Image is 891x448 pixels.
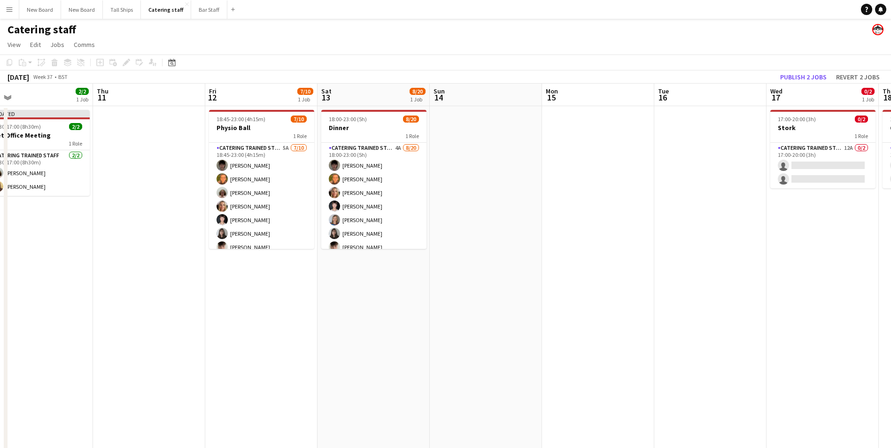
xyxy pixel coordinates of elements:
button: Revert 2 jobs [832,71,883,83]
app-card-role: Catering trained staff12A0/217:00-20:00 (3h) [770,143,876,188]
app-job-card: 18:00-23:00 (5h)8/20Dinner1 RoleCatering trained staff4A8/2018:00-23:00 (5h)[PERSON_NAME][PERSON_... [321,110,426,249]
span: 7/10 [291,116,307,123]
a: Comms [70,39,99,51]
span: Fri [209,87,217,95]
span: 0/2 [855,116,868,123]
span: 12 [208,92,217,103]
span: Wed [770,87,783,95]
div: [DATE] [8,72,29,82]
span: 8/20 [410,88,426,95]
span: Sun [434,87,445,95]
button: Catering staff [141,0,191,19]
button: Bar Staff [191,0,227,19]
h3: Dinner [321,124,426,132]
span: 1 Role [69,140,82,147]
app-job-card: 17:00-20:00 (3h)0/2Stork1 RoleCatering trained staff12A0/217:00-20:00 (3h) [770,110,876,188]
span: 17 [769,92,783,103]
span: 15 [544,92,558,103]
span: Jobs [50,40,64,49]
span: 1 Role [854,132,868,139]
span: Sat [321,87,332,95]
a: Edit [26,39,45,51]
span: Thu [97,87,108,95]
span: 17:00-20:00 (3h) [778,116,816,123]
div: 1 Job [298,96,313,103]
div: BST [58,73,68,80]
span: 1 Role [293,132,307,139]
span: Edit [30,40,41,49]
span: 7/10 [297,88,313,95]
app-job-card: 18:45-23:00 (4h15m)7/10Physio Ball1 RoleCatering trained staff5A7/1018:45-23:00 (4h15m)[PERSON_NA... [209,110,314,249]
h3: Physio Ball [209,124,314,132]
h1: Catering staff [8,23,76,37]
a: Jobs [46,39,68,51]
app-card-role: Catering trained staff4A8/2018:00-23:00 (5h)[PERSON_NAME][PERSON_NAME][PERSON_NAME][PERSON_NAME][... [321,143,426,433]
span: Mon [546,87,558,95]
span: 8/20 [403,116,419,123]
span: 2/2 [69,123,82,130]
app-user-avatar: Beach Ballroom [872,24,883,35]
span: 11 [95,92,108,103]
span: 13 [320,92,332,103]
span: Week 37 [31,73,54,80]
span: 18:45-23:00 (4h15m) [217,116,265,123]
span: Comms [74,40,95,49]
span: 0/2 [861,88,875,95]
button: New Board [61,0,103,19]
span: 2/2 [76,88,89,95]
div: 1 Job [862,96,874,103]
div: 1 Job [410,96,425,103]
span: View [8,40,21,49]
button: New Board [19,0,61,19]
div: 1 Job [76,96,88,103]
button: Publish 2 jobs [776,71,830,83]
span: 1 Role [405,132,419,139]
span: Tue [658,87,669,95]
span: 16 [657,92,669,103]
a: View [4,39,24,51]
app-card-role: Catering trained staff5A7/1018:45-23:00 (4h15m)[PERSON_NAME][PERSON_NAME][PERSON_NAME][PERSON_NAM... [209,143,314,297]
button: Tall Ships [103,0,141,19]
h3: Stork [770,124,876,132]
span: 14 [432,92,445,103]
span: 18:00-23:00 (5h) [329,116,367,123]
